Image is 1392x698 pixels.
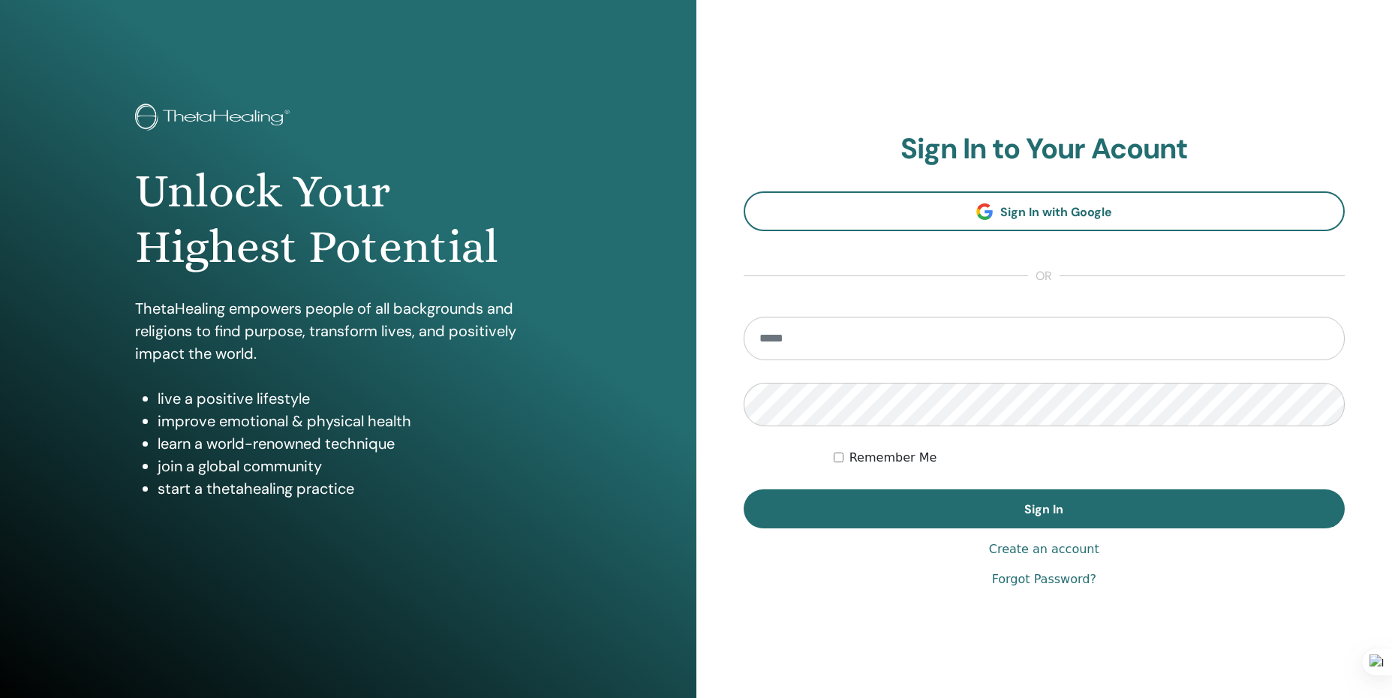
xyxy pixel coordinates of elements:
[135,297,561,365] p: ThetaHealing empowers people of all backgrounds and religions to find purpose, transform lives, a...
[834,449,1345,467] div: Keep me authenticated indefinitely or until I manually logout
[158,410,561,432] li: improve emotional & physical health
[135,164,561,275] h1: Unlock Your Highest Potential
[1024,501,1063,517] span: Sign In
[1028,267,1060,285] span: or
[744,191,1345,231] a: Sign In with Google
[158,477,561,500] li: start a thetahealing practice
[744,132,1345,167] h2: Sign In to Your Acount
[158,432,561,455] li: learn a world-renowned technique
[158,455,561,477] li: join a global community
[1000,204,1112,220] span: Sign In with Google
[989,540,1099,558] a: Create an account
[849,449,937,467] label: Remember Me
[158,387,561,410] li: live a positive lifestyle
[744,489,1345,528] button: Sign In
[992,570,1096,588] a: Forgot Password?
